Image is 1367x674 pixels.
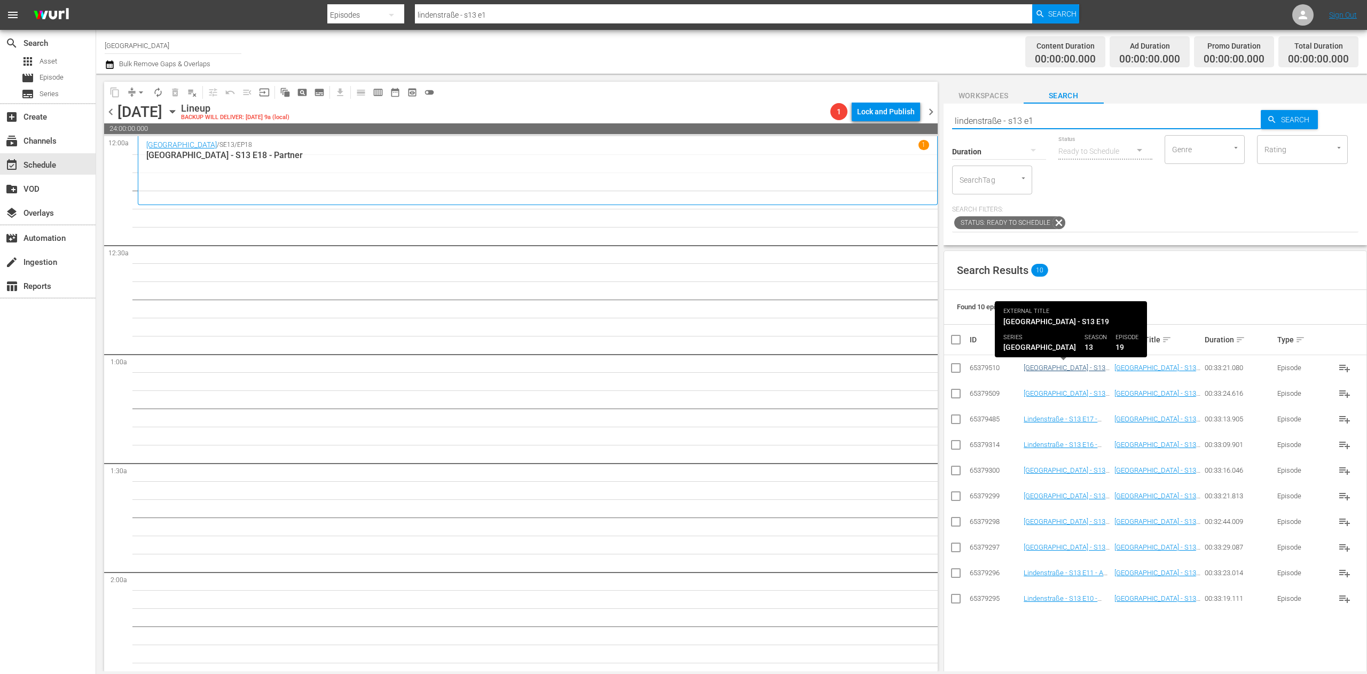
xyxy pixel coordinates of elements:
a: [GEOGRAPHIC_DATA] - S13 E13 - Verführt [1024,518,1110,534]
a: [GEOGRAPHIC_DATA] - S13 E13 [1114,518,1200,534]
a: [GEOGRAPHIC_DATA] - S13 E16 [1114,441,1200,457]
span: Episode [21,72,34,84]
div: Lineup [181,103,289,114]
div: Episode [1277,594,1329,602]
span: date_range_outlined [390,87,400,98]
div: 00:33:16.046 [1205,466,1274,474]
span: pageview_outlined [297,87,308,98]
p: [GEOGRAPHIC_DATA] - S13 E18 - Partner [146,150,929,160]
button: Lock and Publish [852,102,920,121]
span: Week Calendar View [370,84,387,101]
span: playlist_add [1338,567,1351,579]
span: compress [127,87,137,98]
div: 00:33:09.901 [1205,441,1274,449]
p: SE13 / [219,141,237,148]
div: Content Duration [1035,38,1096,53]
span: chevron_right [924,105,938,119]
span: Status: Ready to Schedule [954,216,1052,229]
div: Internal Title [1024,333,1111,346]
div: [DATE] [117,103,162,121]
span: Search [1024,89,1104,103]
span: calendar_view_week_outlined [373,87,383,98]
a: Lindenstraße - S13 E17 - Schluss mit [PERSON_NAME] [1024,415,1102,439]
button: playlist_add [1332,483,1357,509]
span: Create Search Block [294,84,311,101]
span: sort [1070,335,1079,344]
span: Customize Events [201,82,222,103]
p: 1 [922,141,925,148]
button: playlist_add [1332,586,1357,612]
span: Fill episodes with ad slates [239,84,256,101]
span: 24:00:00.000 [104,123,938,134]
span: playlist_add [1338,413,1351,426]
span: 00:00:00.000 [1204,53,1264,66]
span: 00:00:00.000 [1035,53,1096,66]
span: Channels [5,135,18,147]
div: 65379485 [970,415,1021,423]
span: View Backup [404,84,421,101]
button: Open [1018,173,1028,183]
a: Lindenstraße - S13 E10 - [GEOGRAPHIC_DATA] und Hoffen [1024,594,1102,618]
span: toggle_off [424,87,435,98]
span: Search Results [957,264,1028,277]
button: playlist_add [1332,560,1357,586]
div: Lock and Publish [857,102,915,121]
a: Lindenstraße - S13 E11 - A Dieu [1024,569,1107,585]
span: 10 [1031,264,1048,277]
button: playlist_add [1332,406,1357,432]
div: 65379298 [970,518,1021,526]
button: Search [1032,4,1079,23]
span: Found 10 episodes sorted by: relevance [957,303,1074,311]
span: playlist_add [1338,541,1351,554]
span: Search [5,37,18,50]
span: Episode [40,72,64,83]
img: ans4CAIJ8jUAAAAAAAAAAAAAAAAAAAAAAAAgQb4GAAAAAAAAAAAAAAAAAAAAAAAAJMjXAAAAAAAAAAAAAAAAAAAAAAAAgAT5G... [26,3,77,28]
a: [GEOGRAPHIC_DATA] [146,140,217,149]
span: autorenew_outlined [153,87,163,98]
span: playlist_add [1338,464,1351,477]
a: [GEOGRAPHIC_DATA] - S13 E15 [1114,466,1200,482]
a: [GEOGRAPHIC_DATA] - S13 E14 - Rache [1024,492,1110,508]
button: playlist_add [1332,458,1357,483]
button: playlist_add [1332,432,1357,458]
span: Month Calendar View [387,84,404,101]
div: 00:32:44.009 [1205,518,1274,526]
div: 65379314 [970,441,1021,449]
a: [GEOGRAPHIC_DATA] - S13 E14 [1114,492,1200,508]
div: Episode [1277,518,1329,526]
span: Clear Lineup [184,84,201,101]
span: playlist_add [1338,515,1351,528]
span: 00:00:00.000 [1119,53,1180,66]
span: sort [1295,335,1305,344]
a: [GEOGRAPHIC_DATA] - S13 E12 - [GEOGRAPHIC_DATA] [1024,543,1110,559]
span: Automation [5,232,18,245]
p: / [217,141,219,148]
div: 00:33:21.080 [1205,364,1274,372]
span: playlist_add [1338,490,1351,503]
button: Open [1334,143,1344,153]
span: Search [1277,110,1318,129]
div: 65379300 [970,466,1021,474]
div: Episode [1277,492,1329,500]
a: Lindenstraße - S13 E16 - Schnäppchen [1024,441,1102,457]
span: Remove Gaps & Overlaps [123,84,150,101]
button: playlist_add [1332,381,1357,406]
span: Bulk Remove Gaps & Overlaps [117,60,210,68]
span: Create Series Block [311,84,328,101]
div: 00:33:13.905 [1205,415,1274,423]
button: Open [1231,143,1241,153]
span: apps [21,55,34,68]
button: playlist_add [1332,509,1357,535]
div: 65379295 [970,594,1021,602]
span: sort [1236,335,1245,344]
div: 00:33:21.813 [1205,492,1274,500]
div: Episode [1277,466,1329,474]
div: Episode [1277,569,1329,577]
span: Overlays [5,207,18,220]
span: Series [40,89,59,99]
span: playlist_add [1338,592,1351,605]
div: 00:33:24.616 [1205,389,1274,397]
div: Ad Duration [1119,38,1180,53]
div: 65379297 [970,543,1021,551]
a: [GEOGRAPHIC_DATA] - S13 E15 - Manöver [1024,466,1110,482]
